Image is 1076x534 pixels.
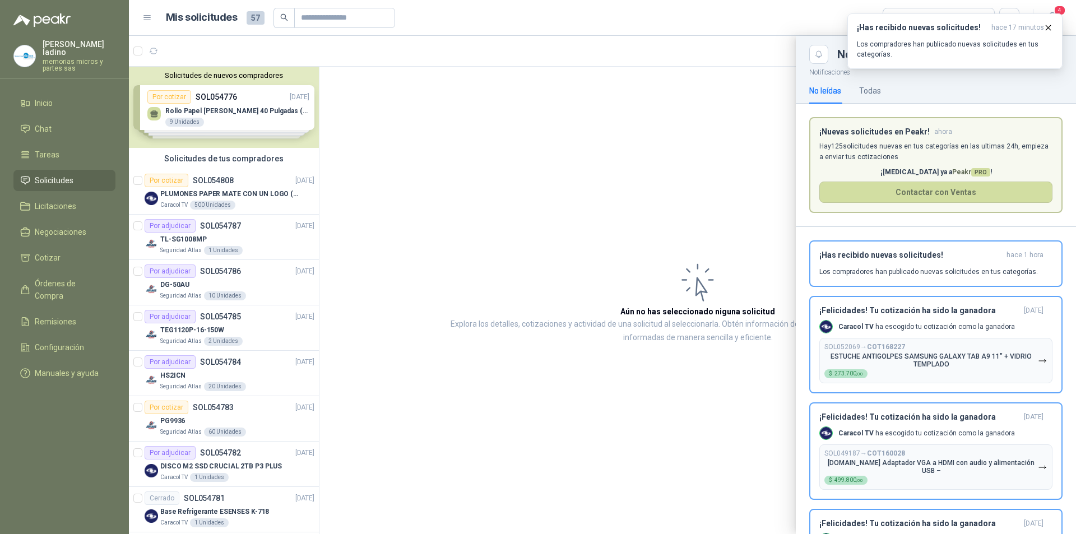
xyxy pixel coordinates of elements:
span: 4 [1054,5,1066,16]
p: Hay 125 solicitudes nuevas en tus categorías en las ultimas 24h, empieza a enviar tus cotizaciones [819,141,1052,162]
p: ESTUCHE ANTIGOLPES SAMSUNG GALAXY TAB A9 11" + VIDRIO TEMPLADO [824,352,1038,368]
p: memorias micros y partes sas [43,58,115,72]
b: Caracol TV [838,429,874,437]
button: ¡Felicidades! Tu cotización ha sido la ganadora[DATE] Company LogoCaracol TV ha escogido tu cotiz... [809,296,1063,393]
span: 273.700 [834,371,863,377]
span: Tareas [35,148,59,161]
button: ¡Has recibido nuevas solicitudes!hace 17 minutos Los compradores han publicado nuevas solicitudes... [847,13,1063,69]
span: 499.800 [834,477,863,483]
span: Remisiones [35,315,76,328]
p: [PERSON_NAME] ladino [43,40,115,56]
div: Todas [890,12,913,24]
b: Caracol TV [838,323,874,331]
p: SOL052069 → [824,343,905,351]
b: COT160028 [867,449,905,457]
button: SOL049187→COT160028[DOMAIN_NAME] Adaptador VGA a HDMI con audio y alimentación USB –$499.800,00 [819,444,1052,490]
button: 4 [1042,8,1063,28]
button: SOL052069→COT168227ESTUCHE ANTIGOLPES SAMSUNG GALAXY TAB A9 11" + VIDRIO TEMPLADO$273.700,00 [819,338,1052,383]
img: Company Logo [14,45,35,67]
img: Company Logo [820,321,832,333]
p: Notificaciones [796,64,1076,78]
span: Órdenes de Compra [35,277,105,302]
span: PRO [971,168,990,177]
a: Manuales y ayuda [13,363,115,384]
div: $ [824,369,868,378]
button: ¡Felicidades! Tu cotización ha sido la ganadora[DATE] Company LogoCaracol TV ha escogido tu cotiz... [809,402,1063,500]
p: ha escogido tu cotización como la ganadora [838,322,1015,332]
button: Close [809,45,828,64]
a: Tareas [13,144,115,165]
h3: ¡Felicidades! Tu cotización ha sido la ganadora [819,306,1019,315]
p: SOL049187 → [824,449,905,458]
span: ,00 [856,478,863,483]
a: Solicitudes [13,170,115,191]
img: Company Logo [820,427,832,439]
a: Inicio [13,92,115,114]
span: ,00 [856,372,863,377]
span: Inicio [35,97,53,109]
span: Manuales y ayuda [35,367,99,379]
span: [DATE] [1024,306,1043,315]
p: ¡[MEDICAL_DATA] ya a ! [819,167,1052,178]
a: Negociaciones [13,221,115,243]
h3: ¡Felicidades! Tu cotización ha sido la ganadora [819,412,1019,422]
h3: ¡Has recibido nuevas solicitudes! [819,250,1002,260]
h3: ¡Felicidades! Tu cotización ha sido la ganadora [819,519,1019,528]
p: ha escogido tu cotización como la ganadora [838,429,1015,438]
div: No leídas [809,85,841,97]
span: Configuración [35,341,84,354]
span: [DATE] [1024,519,1043,528]
h3: ¡Nuevas solicitudes en Peakr! [819,127,930,137]
b: COT168227 [867,343,905,351]
h1: Mis solicitudes [166,10,238,26]
a: Configuración [13,337,115,358]
span: Cotizar [35,252,61,264]
span: 57 [247,11,265,25]
span: hace 1 hora [1007,250,1043,260]
span: hace 17 minutos [991,23,1044,32]
button: Contactar con Ventas [819,182,1052,203]
button: ¡Has recibido nuevas solicitudes!hace 1 hora Los compradores han publicado nuevas solicitudes en ... [809,240,1063,287]
a: Remisiones [13,311,115,332]
span: Negociaciones [35,226,86,238]
a: Licitaciones [13,196,115,217]
span: ahora [934,127,952,137]
span: search [280,13,288,21]
a: Cotizar [13,247,115,268]
img: Logo peakr [13,13,71,27]
div: Todas [859,85,881,97]
a: Órdenes de Compra [13,273,115,307]
span: Licitaciones [35,200,76,212]
h3: ¡Has recibido nuevas solicitudes! [857,23,987,32]
span: Solicitudes [35,174,73,187]
p: Los compradores han publicado nuevas solicitudes en tus categorías. [819,267,1038,277]
p: Los compradores han publicado nuevas solicitudes en tus categorías. [857,39,1053,59]
div: $ [824,476,868,485]
span: [DATE] [1024,412,1043,422]
span: Chat [35,123,52,135]
a: Chat [13,118,115,140]
div: Notificaciones [837,49,1063,60]
p: [DOMAIN_NAME] Adaptador VGA a HDMI con audio y alimentación USB – [824,459,1038,475]
span: Peakr [952,168,990,176]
